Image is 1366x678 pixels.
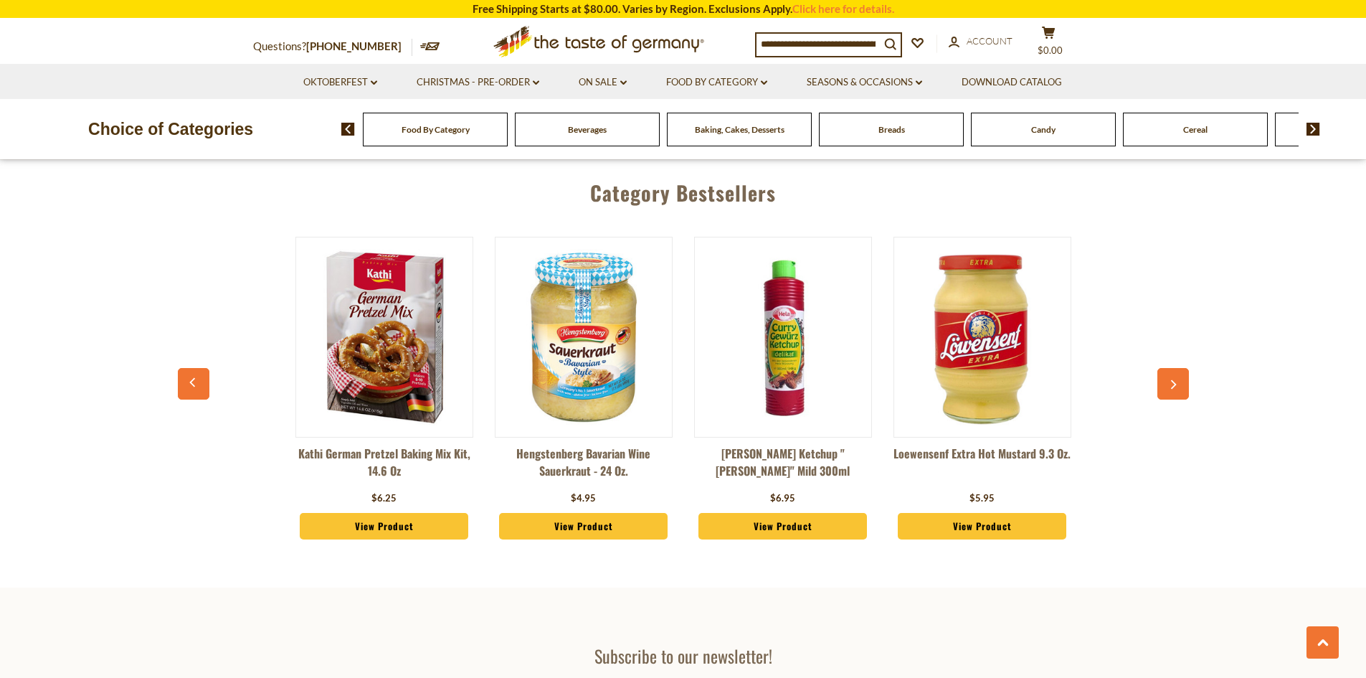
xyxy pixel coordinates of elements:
a: On Sale [579,75,627,90]
a: View Product [499,513,668,540]
a: View Product [698,513,868,540]
a: [PHONE_NUMBER] [306,39,402,52]
img: Hengstenberg Bavarian Wine Sauerkraut - 24 oz. [495,249,672,425]
img: Hela Curry Ketchup [695,249,871,425]
a: Baking, Cakes, Desserts [695,124,784,135]
a: Seasons & Occasions [807,75,922,90]
a: Candy [1031,124,1056,135]
a: View Product [898,513,1067,540]
a: Cereal [1183,124,1208,135]
a: Food By Category [666,75,767,90]
a: Beverages [568,124,607,135]
div: $5.95 [969,491,995,506]
div: $6.25 [371,491,397,506]
p: Questions? [253,37,412,56]
a: [PERSON_NAME] Ketchup "[PERSON_NAME]" Mild 300ml [694,445,872,488]
a: Click here for details. [792,2,894,15]
img: Kathi German Pretzel Baking Mix Kit, 14.6 oz [296,249,473,425]
a: Kathi German Pretzel Baking Mix Kit, 14.6 oz [295,445,473,488]
a: Account [949,34,1012,50]
a: View Product [300,513,469,540]
div: $4.95 [571,491,596,506]
a: Christmas - PRE-ORDER [417,75,539,90]
a: Hengstenberg Bavarian Wine Sauerkraut - 24 oz. [495,445,673,488]
img: previous arrow [341,123,355,136]
div: $6.95 [770,491,795,506]
a: Oktoberfest [303,75,377,90]
span: Account [967,35,1012,47]
div: Category Bestsellers [185,160,1182,219]
a: Download Catalog [962,75,1062,90]
span: $0.00 [1038,44,1063,56]
img: Loewensenf Extra Hot Mustard 9.3 oz. [894,249,1071,425]
a: Loewensenf Extra Hot Mustard 9.3 oz. [893,445,1071,488]
a: Food By Category [402,124,470,135]
h3: Subscribe to our newsletter! [473,645,893,667]
img: next arrow [1306,123,1320,136]
button: $0.00 [1028,26,1071,62]
a: Breads [878,124,905,135]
